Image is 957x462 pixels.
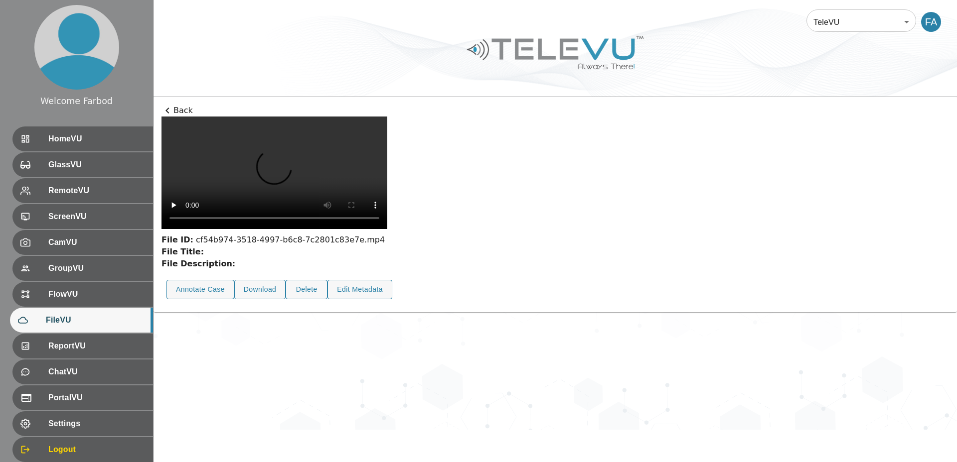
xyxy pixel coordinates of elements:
div: GroupVU [12,256,153,281]
span: ScreenVU [48,211,145,223]
div: ChatVU [12,359,153,384]
div: ReportVU [12,334,153,358]
strong: File Title: [161,247,204,256]
span: Logout [48,444,145,456]
div: ScreenVU [12,204,153,229]
span: HomeVU [48,133,145,145]
span: CamVU [48,236,145,248]
button: Edit Metadata [327,280,392,299]
span: ChatVU [48,366,145,378]
span: PortalVU [48,392,145,404]
img: Logo [466,32,645,73]
button: Delete [286,280,327,299]
span: GlassVU [48,159,145,171]
div: Welcome Farbod [40,95,113,108]
img: profile.png [34,5,119,90]
span: FlowVU [48,288,145,300]
div: FA [921,12,941,32]
div: CamVU [12,230,153,255]
div: Settings [12,411,153,436]
span: Settings [48,418,145,430]
div: HomeVU [12,126,153,151]
span: RemoteVU [48,185,145,197]
div: Logout [12,437,153,462]
div: PortalVU [12,385,153,410]
div: GlassVU [12,152,153,177]
div: FlowVU [12,282,153,307]
span: ReportVU [48,340,145,352]
div: FileVU [10,308,153,333]
strong: File ID: [161,235,193,244]
span: FileVU [46,314,145,326]
button: Annotate Case [166,280,234,299]
button: Download [234,280,286,299]
div: TeleVU [806,8,916,36]
div: cf54b974-3518-4997-b6c8-7c2801c83e7e.mp4 [161,234,387,246]
p: Back [161,105,949,116]
strong: File Description: [161,259,235,268]
span: GroupVU [48,262,145,274]
div: RemoteVU [12,178,153,203]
